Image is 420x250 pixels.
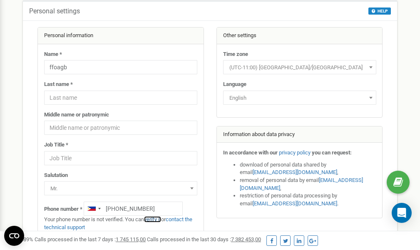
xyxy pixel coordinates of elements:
[223,91,376,105] span: English
[44,216,192,230] a: contact the technical support
[44,141,68,149] label: Job Title *
[223,51,248,58] label: Time zone
[217,126,383,143] div: Information about data privacy
[240,192,376,207] li: restriction of personal data processing by email .
[312,149,352,156] strong: you can request:
[392,203,412,223] div: Open Intercom Messenger
[231,236,261,242] u: 7 382 453,00
[44,121,197,135] input: Middle name or patronymic
[44,51,62,58] label: Name *
[44,181,197,195] span: Mr.
[223,149,278,156] strong: In accordance with our
[279,149,311,156] a: privacy policy
[47,183,194,194] span: Mr.
[240,177,363,191] a: [EMAIL_ADDRESS][DOMAIN_NAME]
[223,60,376,74] span: (UTC-11:00) Pacific/Midway
[44,216,197,231] p: Your phone number is not verified. You can or
[226,92,373,104] span: English
[240,177,376,192] li: removal of personal data by email ,
[240,161,376,177] li: download of personal data shared by email ,
[147,236,261,242] span: Calls processed in the last 30 days :
[44,151,197,165] input: Job Title
[84,202,183,216] input: +1-800-555-55-55
[29,8,80,15] h5: Personal settings
[144,216,161,222] a: verify it
[217,28,383,44] div: Other settings
[116,236,146,242] u: 1 745 115,00
[44,172,68,179] label: Salutation
[368,8,391,15] button: HELP
[35,236,146,242] span: Calls processed in the last 7 days :
[44,111,109,119] label: Middle name or patronymic
[253,200,337,207] a: [EMAIL_ADDRESS][DOMAIN_NAME]
[44,81,73,88] label: Last name *
[44,205,82,213] label: Phone number *
[84,202,103,215] div: Telephone country code
[4,226,24,246] button: Open CMP widget
[253,169,337,175] a: [EMAIL_ADDRESS][DOMAIN_NAME]
[226,62,373,73] span: (UTC-11:00) Pacific/Midway
[38,28,204,44] div: Personal information
[223,81,246,88] label: Language
[44,60,197,74] input: Name
[44,91,197,105] input: Last name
